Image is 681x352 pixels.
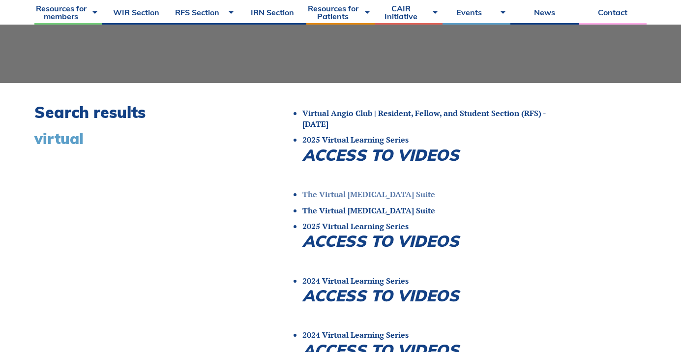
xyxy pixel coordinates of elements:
a: 2025 Virtual Learning SeriesAccess to Videos [302,134,573,184]
i: Access to Videos [302,231,459,251]
i: Access to Videos [302,286,459,305]
h2: Search results [34,103,238,121]
a: The Virtual [MEDICAL_DATA] Suite [302,189,435,200]
a: 2025 Virtual Learning SeriesAccess to Videos [302,221,573,270]
span: virtual [34,129,84,148]
a: Virtual Angio Club | Resident, Fellow, and Student Section (RFS) - [DATE] [302,108,546,129]
i: Access to Videos [302,145,459,165]
a: 2024 Virtual Learning SeriesAccess to Videos [302,275,573,325]
a: The Virtual [MEDICAL_DATA] Suite [302,205,435,216]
